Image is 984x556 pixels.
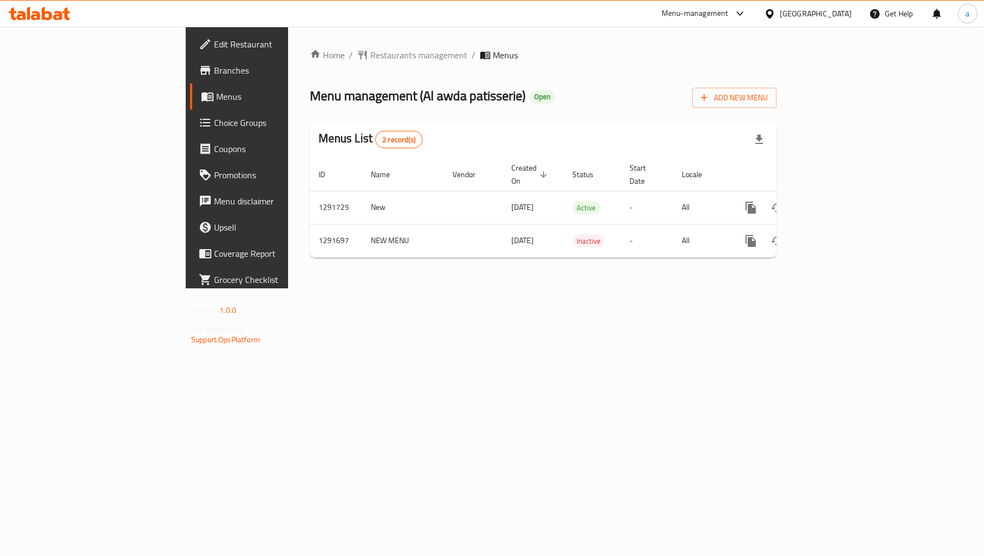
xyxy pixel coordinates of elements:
span: 1.0.0 [219,303,236,317]
a: Edit Restaurant [190,31,350,57]
span: Menus [216,90,341,103]
span: [DATE] [511,233,534,247]
a: Choice Groups [190,110,350,136]
a: Grocery Checklist [190,267,350,293]
a: Promotions [190,162,350,188]
td: All [673,224,729,257]
a: Branches [190,57,350,83]
a: Restaurants management [357,49,467,62]
td: NEW MENU [362,224,444,257]
span: Coupons [214,142,341,155]
span: Branches [214,64,341,77]
span: ID [319,168,339,181]
span: Start Date [629,161,660,188]
li: / [349,49,353,62]
button: Change Status [764,228,790,254]
span: Name [371,168,404,181]
button: Change Status [764,195,790,221]
span: [DATE] [511,200,534,214]
a: Menus [190,83,350,110]
span: Status [572,168,608,181]
span: Menu management ( Al awda patisserie ) [310,83,525,108]
a: Support.OpsPlatform [191,333,260,347]
span: Get support on: [191,322,241,336]
span: Active [572,202,600,214]
span: Promotions [214,168,341,182]
div: Active [572,201,600,214]
td: New [362,191,444,224]
button: more [738,228,764,254]
div: Open [530,90,555,104]
div: Menu-management [662,7,729,20]
th: Actions [729,158,851,191]
span: Menu disclaimer [214,195,341,208]
button: more [738,195,764,221]
button: Add New Menu [692,88,777,108]
a: Coverage Report [190,240,350,267]
span: Add New Menu [701,91,768,105]
div: Inactive [572,234,605,247]
span: Choice Groups [214,116,341,129]
span: Edit Restaurant [214,38,341,51]
div: Export file [746,126,772,153]
li: / [472,49,475,62]
span: Inactive [572,235,605,247]
a: Coupons [190,136,350,162]
span: Created On [511,161,551,188]
nav: breadcrumb [310,49,777,62]
td: - [621,224,673,257]
div: [GEOGRAPHIC_DATA] [780,8,852,20]
a: Menu disclaimer [190,188,350,214]
span: Open [530,92,555,101]
table: enhanced table [310,158,851,258]
h2: Menus List [319,130,423,148]
span: Vendor [453,168,490,181]
a: Upsell [190,214,350,240]
span: 2 record(s) [376,135,422,145]
span: Menus [493,49,518,62]
span: Grocery Checklist [214,273,341,286]
span: Coverage Report [214,247,341,260]
span: Locale [682,168,716,181]
span: Restaurants management [370,49,467,62]
td: - [621,191,673,224]
span: Upsell [214,221,341,234]
td: All [673,191,729,224]
span: Version: [191,303,218,317]
span: a [965,8,969,20]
